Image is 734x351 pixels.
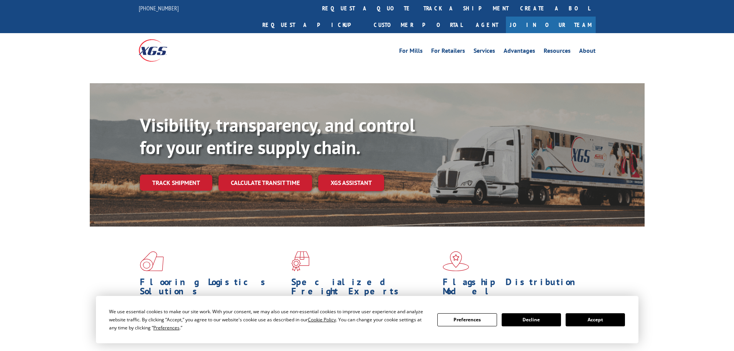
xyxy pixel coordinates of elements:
[431,48,465,56] a: For Retailers
[504,48,535,56] a: Advantages
[153,324,180,331] span: Preferences
[399,48,423,56] a: For Mills
[368,17,468,33] a: Customer Portal
[318,175,384,191] a: XGS ASSISTANT
[140,113,415,159] b: Visibility, transparency, and control for your entire supply chain.
[443,251,469,271] img: xgs-icon-flagship-distribution-model-red
[139,4,179,12] a: [PHONE_NUMBER]
[96,296,638,343] div: Cookie Consent Prompt
[308,316,336,323] span: Cookie Policy
[140,175,212,191] a: Track shipment
[468,17,506,33] a: Agent
[437,313,497,326] button: Preferences
[257,17,368,33] a: Request a pickup
[291,251,309,271] img: xgs-icon-focused-on-flooring-red
[443,277,588,300] h1: Flagship Distribution Model
[291,277,437,300] h1: Specialized Freight Experts
[506,17,596,33] a: Join Our Team
[566,313,625,326] button: Accept
[579,48,596,56] a: About
[140,251,164,271] img: xgs-icon-total-supply-chain-intelligence-red
[218,175,312,191] a: Calculate transit time
[502,313,561,326] button: Decline
[474,48,495,56] a: Services
[109,307,428,332] div: We use essential cookies to make our site work. With your consent, we may also use non-essential ...
[140,277,286,300] h1: Flooring Logistics Solutions
[544,48,571,56] a: Resources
